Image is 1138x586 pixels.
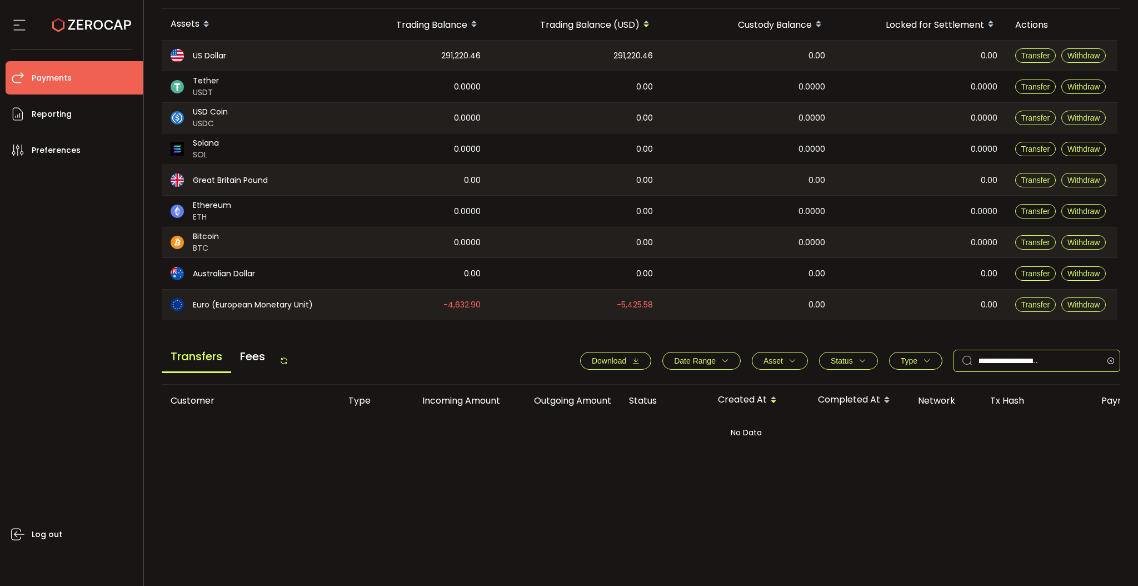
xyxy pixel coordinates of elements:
[171,111,184,125] img: usdc_portfolio.svg
[171,49,184,62] img: usd_portfolio.svg
[1015,173,1056,187] button: Transfer
[193,149,219,161] span: SOL
[636,81,653,93] span: 0.00
[662,15,834,34] div: Custody Balance
[798,143,825,156] span: 0.0000
[752,352,808,370] button: Asset
[971,236,997,249] span: 0.0000
[1067,113,1100,122] span: Withdraw
[1061,266,1106,281] button: Withdraw
[613,49,653,62] span: 291,220.46
[1021,145,1050,153] span: Transfer
[1061,235,1106,250] button: Withdraw
[171,142,184,156] img: sol_portfolio.png
[454,236,481,249] span: 0.0000
[193,50,226,62] span: US Dollar
[1067,207,1100,216] span: Withdraw
[193,87,219,98] span: USDT
[464,267,481,280] span: 0.00
[808,49,825,62] span: 0.00
[798,236,825,249] span: 0.0000
[1015,204,1056,218] button: Transfer
[1021,82,1050,91] span: Transfer
[171,173,184,187] img: gbp_portfolio.svg
[1015,235,1056,250] button: Transfer
[1061,142,1106,156] button: Withdraw
[1067,51,1100,60] span: Withdraw
[398,394,509,407] div: Incoming Amount
[1061,111,1106,125] button: Withdraw
[193,211,231,223] span: ETH
[1061,204,1106,218] button: Withdraw
[674,356,716,365] span: Date Range
[171,205,184,218] img: eth_portfolio.svg
[454,81,481,93] span: 0.0000
[193,231,219,242] span: Bitcoin
[971,205,997,218] span: 0.0000
[1021,113,1050,122] span: Transfer
[1015,111,1056,125] button: Transfer
[171,80,184,93] img: usdt_portfolio.svg
[1067,176,1100,185] span: Withdraw
[1021,51,1050,60] span: Transfer
[193,106,228,118] span: USD Coin
[636,112,653,125] span: 0.00
[193,75,219,87] span: Tether
[454,112,481,125] span: 0.0000
[1021,207,1050,216] span: Transfer
[162,15,334,34] div: Assets
[981,174,997,187] span: 0.00
[443,299,481,311] span: -4,632.90
[1006,18,1117,31] div: Actions
[1061,80,1106,94] button: Withdraw
[193,242,219,254] span: BTC
[193,200,231,211] span: Ethereum
[889,352,942,370] button: Type
[171,298,184,311] img: eur_portfolio.svg
[32,70,72,86] span: Payments
[1082,533,1138,586] iframe: Chat Widget
[662,352,741,370] button: Date Range
[1061,297,1106,312] button: Withdraw
[334,15,490,34] div: Trading Balance
[798,81,825,93] span: 0.0000
[831,356,853,365] span: Status
[1067,300,1100,309] span: Withdraw
[834,15,1006,34] div: Locked for Settlement
[1015,266,1056,281] button: Transfer
[1015,80,1056,94] button: Transfer
[32,142,81,158] span: Preferences
[798,205,825,218] span: 0.0000
[1021,300,1050,309] span: Transfer
[819,352,878,370] button: Status
[1061,48,1106,63] button: Withdraw
[809,391,909,410] div: Completed At
[193,268,255,280] span: Australian Dollar
[620,394,709,407] div: Status
[636,267,653,280] span: 0.00
[1021,176,1050,185] span: Transfer
[763,356,783,365] span: Asset
[490,15,662,34] div: Trading Balance (USD)
[709,391,809,410] div: Created At
[901,356,917,365] span: Type
[193,299,313,311] span: Euro (European Monetary Unit)
[193,118,228,130] span: USDC
[808,174,825,187] span: 0.00
[1021,269,1050,278] span: Transfer
[636,143,653,156] span: 0.00
[454,143,481,156] span: 0.0000
[32,106,72,122] span: Reporting
[171,236,184,249] img: btc_portfolio.svg
[454,205,481,218] span: 0.0000
[808,299,825,311] span: 0.00
[1067,238,1100,247] span: Withdraw
[441,49,481,62] span: 291,220.46
[509,394,620,407] div: Outgoing Amount
[162,341,231,373] span: Transfers
[798,112,825,125] span: 0.0000
[1067,145,1100,153] span: Withdraw
[162,394,340,407] div: Customer
[636,236,653,249] span: 0.00
[909,394,981,407] div: Network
